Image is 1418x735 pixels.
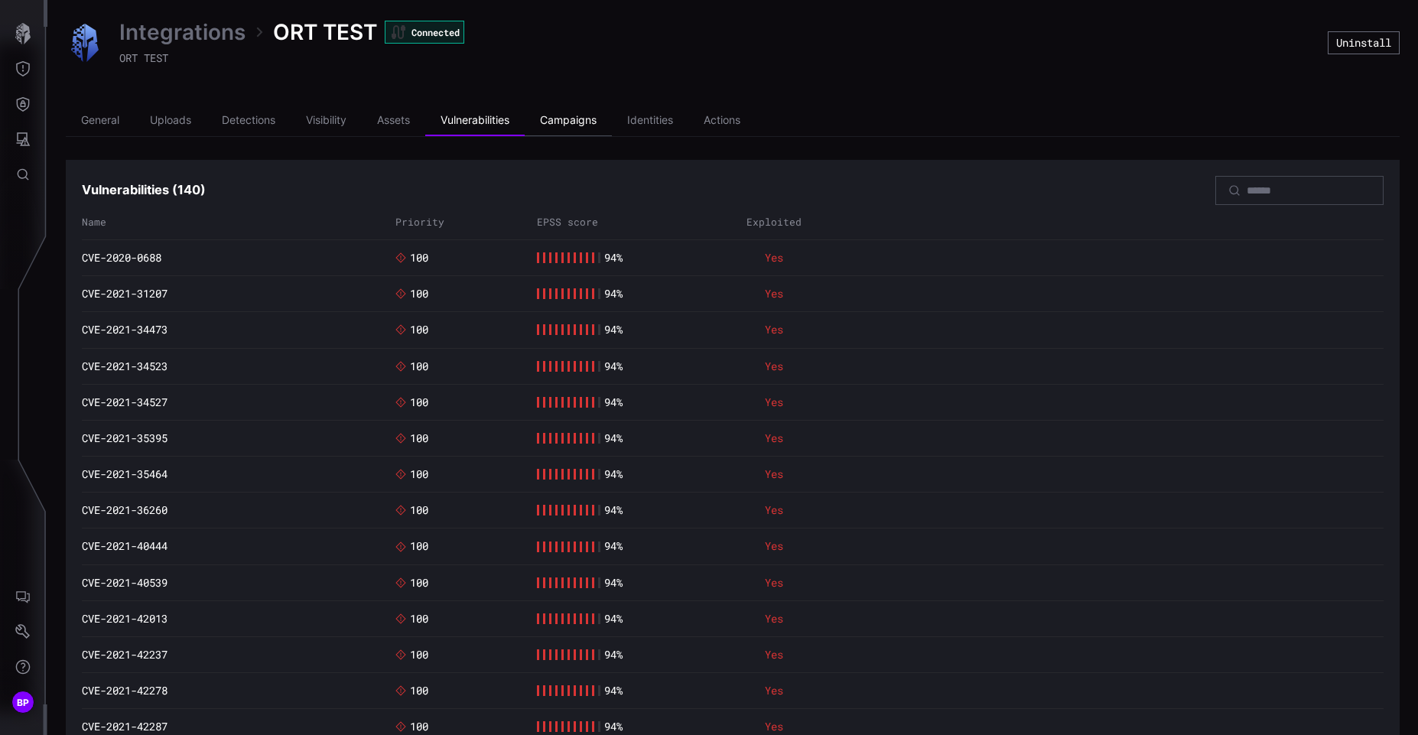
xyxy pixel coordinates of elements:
[537,216,728,229] div: EPSS score
[765,648,783,662] p: Yes
[395,539,529,553] div: 100
[612,106,688,136] li: Identities
[395,359,529,373] div: 100
[82,251,161,265] a: CVE-2020-0688
[765,431,783,445] p: Yes
[765,323,783,337] p: Yes
[82,359,167,373] a: CVE-2021-34523
[135,106,207,136] li: Uploads
[1,685,45,720] button: BP
[395,431,529,445] div: 100
[765,395,783,409] p: Yes
[537,251,728,265] div: 94 %
[537,612,728,626] div: 94 %
[82,216,388,229] div: Name
[395,287,529,301] div: 100
[1328,31,1400,54] button: Uninstall
[395,323,529,337] div: 100
[765,287,783,301] p: Yes
[395,216,529,229] div: Priority
[525,106,612,136] li: Campaigns
[82,395,167,409] a: CVE-2021-34527
[537,684,728,698] div: 94 %
[82,684,167,698] a: CVE-2021-42278
[395,576,529,590] div: 100
[395,395,529,409] div: 100
[82,648,167,662] a: CVE-2021-42237
[765,720,783,733] p: Yes
[537,359,728,373] div: 94 %
[395,648,529,662] div: 100
[688,106,756,136] li: Actions
[82,323,167,337] a: CVE-2021-34473
[119,50,168,65] span: ORT TEST
[537,503,728,517] div: 94 %
[82,612,167,626] a: CVE-2021-42013
[765,684,783,698] p: Yes
[537,648,728,662] div: 94 %
[537,323,728,337] div: 94 %
[765,576,783,590] p: Yes
[395,720,529,733] div: 100
[537,395,728,409] div: 94 %
[425,106,525,136] li: Vulnerabilities
[82,431,167,445] a: CVE-2021-35395
[17,694,30,711] span: BP
[82,503,167,517] a: CVE-2021-36260
[537,720,728,733] div: 94 %
[765,503,783,517] p: Yes
[362,106,425,136] li: Assets
[82,287,167,301] a: CVE-2021-31207
[291,106,362,136] li: Visibility
[395,503,529,517] div: 100
[537,539,728,553] div: 94 %
[537,431,728,445] div: 94 %
[395,684,529,698] div: 100
[395,251,529,265] div: 100
[765,359,783,373] p: Yes
[765,539,783,553] p: Yes
[537,467,728,481] div: 94 %
[66,106,135,136] li: General
[119,18,246,46] a: Integrations
[273,18,377,46] span: ORT TEST
[537,576,728,590] div: 94 %
[395,467,529,481] div: 100
[82,182,206,198] h3: Vulnerabilities ( 140 )
[207,106,291,136] li: Detections
[385,21,464,44] div: Connected
[746,216,802,229] div: Exploited
[82,539,167,553] a: CVE-2021-40444
[66,24,104,62] img: Test Source
[395,612,529,626] div: 100
[82,576,167,590] a: CVE-2021-40539
[82,467,167,481] a: CVE-2021-35464
[765,612,783,626] p: Yes
[765,251,783,265] p: Yes
[82,720,167,733] a: CVE-2021-42287
[765,467,783,481] p: Yes
[537,287,728,301] div: 94 %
